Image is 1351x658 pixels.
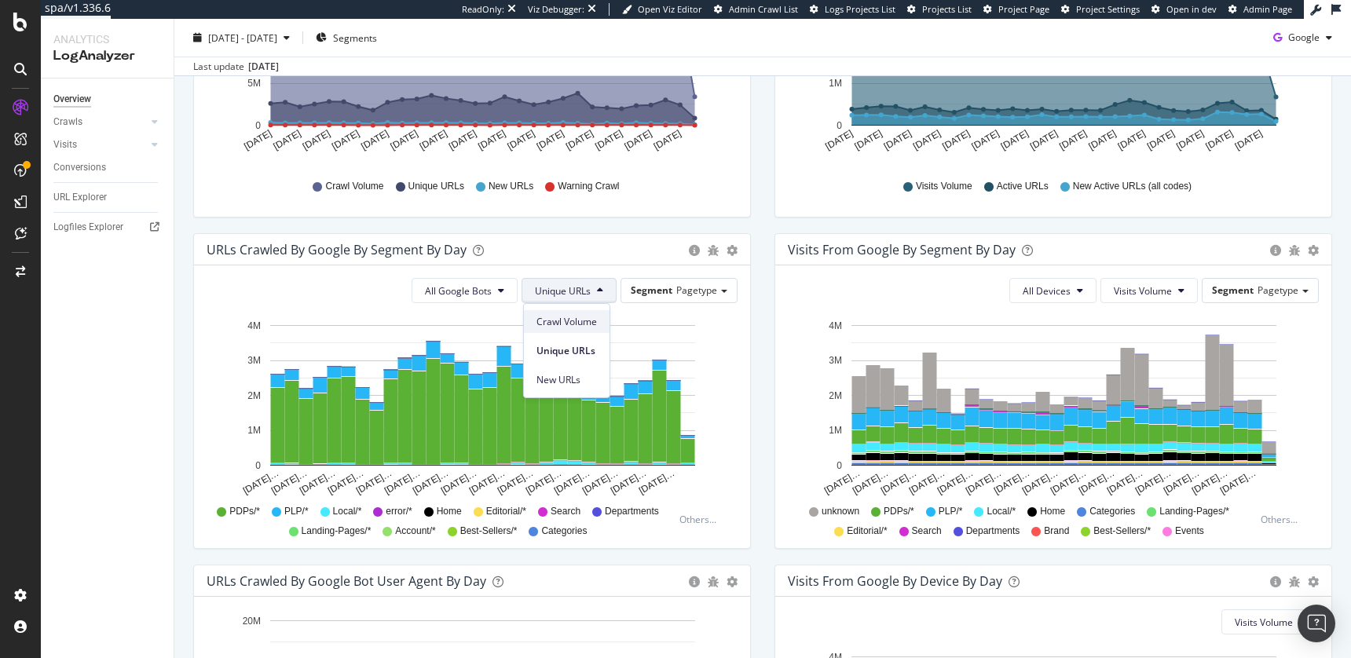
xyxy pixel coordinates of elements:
text: 3M [829,355,842,366]
text: [DATE] [1204,128,1236,152]
span: Admin Page [1243,3,1292,15]
button: Visits Volume [1221,609,1319,634]
span: PLP/* [939,505,963,518]
span: Local/* [333,505,362,518]
span: Open Viz Editor [638,3,702,15]
div: Others... [679,513,723,526]
div: Crawls [53,114,82,130]
text: [DATE] [1233,128,1265,152]
button: All Google Bots [412,278,518,303]
a: Project Page [983,3,1049,16]
div: circle-info [689,576,700,587]
text: [DATE] [940,128,972,152]
text: [DATE] [272,128,303,152]
span: Best-Sellers/* [460,525,518,538]
text: [DATE] [593,128,624,152]
text: [DATE] [330,128,361,152]
text: [DATE] [970,128,1001,152]
div: URLs Crawled by Google By Segment By Day [207,242,467,258]
span: Pagetype [676,283,717,297]
span: Categories [541,525,587,538]
span: Local/* [987,505,1016,518]
span: Home [437,505,462,518]
text: [DATE] [1174,128,1206,152]
span: Visits Volume [1114,284,1172,298]
div: bug [708,576,719,587]
text: [DATE] [506,128,537,152]
a: Crawls [53,114,147,130]
span: Editorial/* [847,525,887,538]
span: Open in dev [1166,3,1217,15]
button: Visits Volume [1100,278,1198,303]
a: Admin Crawl List [714,3,798,16]
span: Brand [1044,525,1069,538]
text: [DATE] [359,128,390,152]
span: Logs Projects List [825,3,895,15]
span: Landing-Pages/* [302,525,372,538]
button: [DATE] - [DATE] [187,25,296,50]
span: New URLs [536,372,597,386]
div: LogAnalyzer [53,47,161,65]
a: URL Explorer [53,189,163,206]
text: 0 [255,460,261,471]
span: PDPs/* [229,505,260,518]
text: 3M [247,355,261,366]
span: Visits Volume [916,180,972,193]
span: Home [1040,505,1065,518]
span: New URLs [489,180,533,193]
span: Warning Crawl [558,180,619,193]
text: 2M [829,390,842,401]
text: [DATE] [623,128,654,152]
button: All Devices [1009,278,1097,303]
div: Visits [53,137,77,153]
a: Open in dev [1151,3,1217,16]
text: 20M [243,616,261,627]
a: Projects List [907,3,972,16]
div: Analytics [53,31,161,47]
span: Categories [1089,505,1135,518]
span: Visits Volume [1235,616,1293,629]
text: [DATE] [882,128,913,152]
a: Overview [53,91,163,108]
span: Landing-Pages/* [1159,505,1229,518]
span: unknown [822,505,859,518]
button: Unique URLs [522,278,617,303]
a: Admin Page [1228,3,1292,16]
div: Others... [1261,513,1305,526]
div: bug [708,245,719,256]
div: gear [727,576,738,587]
div: [DATE] [248,60,279,74]
span: Project Page [998,3,1049,15]
div: URL Explorer [53,189,107,206]
text: [DATE] [823,128,855,152]
text: 2M [247,390,261,401]
div: circle-info [1270,245,1281,256]
svg: A chart. [788,316,1319,498]
a: Project Settings [1061,3,1140,16]
span: Editorial/* [486,505,526,518]
span: Admin Crawl List [729,3,798,15]
span: Crawl Volume [536,314,597,328]
div: ReadOnly: [462,3,504,16]
span: Account/* [395,525,435,538]
div: gear [727,245,738,256]
div: bug [1289,576,1300,587]
text: [DATE] [476,128,507,152]
text: 4M [829,320,842,331]
span: [DATE] - [DATE] [208,31,277,44]
div: URLs Crawled by Google bot User Agent By Day [207,573,486,589]
text: [DATE] [1028,128,1060,152]
div: Last update [193,60,279,74]
div: Conversions [53,159,106,176]
text: 1M [247,425,261,436]
text: 0 [837,460,842,471]
text: [DATE] [1087,128,1119,152]
span: Segments [333,31,377,44]
button: Google [1267,25,1338,50]
span: All Devices [1023,284,1071,298]
text: [DATE] [301,128,332,152]
span: Unique URLs [408,180,464,193]
text: [DATE] [652,128,683,152]
a: Open Viz Editor [622,3,702,16]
